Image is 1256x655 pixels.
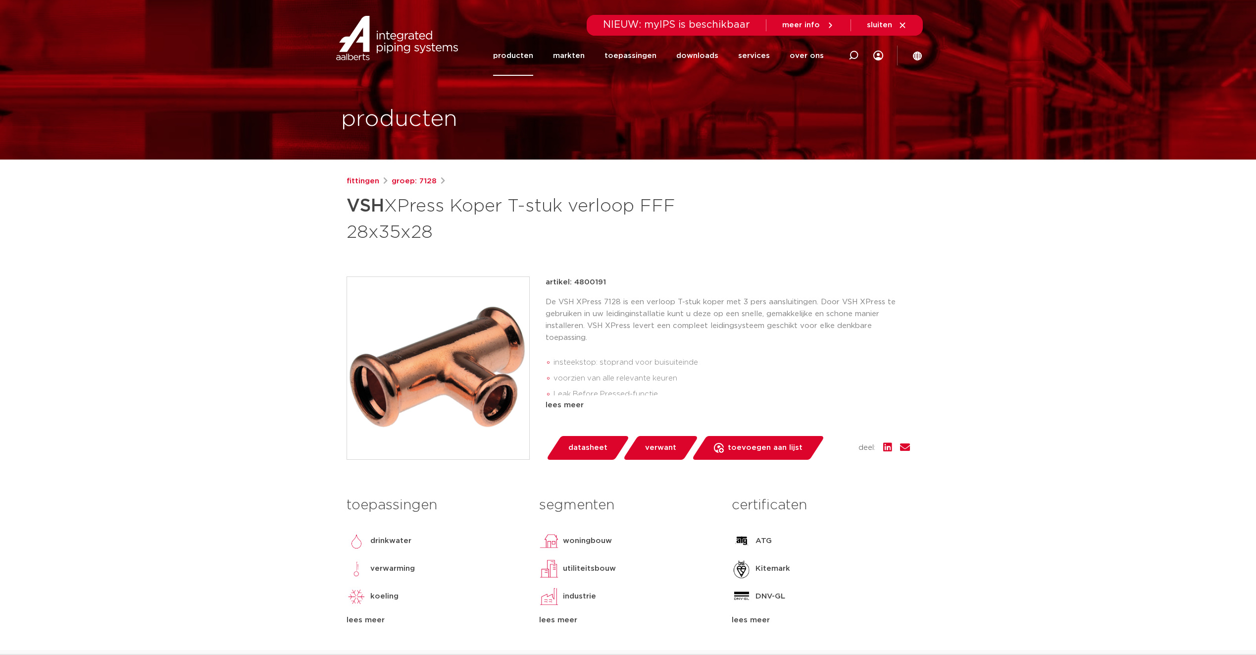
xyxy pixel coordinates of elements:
[546,276,606,288] p: artikel: 4800191
[867,21,892,29] span: sluiten
[603,20,750,30] span: NIEUW: myIPS is beschikbaar
[347,587,366,606] img: koeling
[546,436,630,460] a: datasheet
[347,191,718,245] h1: XPress Koper T-stuk verloop FFF 28x35x28
[858,442,875,454] span: deel:
[732,559,752,579] img: Kitemark
[347,175,379,187] a: fittingen
[563,563,616,575] p: utiliteitsbouw
[539,559,559,579] img: utiliteitsbouw
[370,535,411,547] p: drinkwater
[867,21,907,30] a: sluiten
[392,175,437,187] a: groep: 7128
[755,535,772,547] p: ATG
[539,495,717,515] h3: segmenten
[347,559,366,579] img: verwarming
[732,614,909,626] div: lees meer
[546,399,910,411] div: lees meer
[738,36,770,76] a: services
[553,355,910,371] li: insteekstop: stoprand voor buisuiteinde
[493,36,533,76] a: producten
[645,440,676,456] span: verwant
[546,296,910,344] p: De VSH XPress 7128 is een verloop T-stuk koper met 3 pers aansluitingen. Door VSH XPress te gebru...
[347,531,366,551] img: drinkwater
[370,591,399,602] p: koeling
[493,36,824,76] nav: Menu
[539,614,717,626] div: lees meer
[732,531,752,551] img: ATG
[553,36,585,76] a: markten
[604,36,656,76] a: toepassingen
[563,591,596,602] p: industrie
[732,495,909,515] h3: certificaten
[347,614,524,626] div: lees meer
[873,36,883,76] div: my IPS
[622,436,699,460] a: verwant
[341,104,457,135] h1: producten
[755,591,785,602] p: DNV-GL
[347,197,384,215] strong: VSH
[347,495,524,515] h3: toepassingen
[782,21,820,29] span: meer info
[782,21,835,30] a: meer info
[732,587,752,606] img: DNV-GL
[676,36,718,76] a: downloads
[563,535,612,547] p: woningbouw
[539,531,559,551] img: woningbouw
[790,36,824,76] a: over ons
[755,563,790,575] p: Kitemark
[539,587,559,606] img: industrie
[347,277,529,459] img: Product Image for VSH XPress Koper T-stuk verloop FFF 28x35x28
[370,563,415,575] p: verwarming
[568,440,607,456] span: datasheet
[553,371,910,386] li: voorzien van alle relevante keuren
[728,440,803,456] span: toevoegen aan lijst
[553,386,910,402] li: Leak Before Pressed-functie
